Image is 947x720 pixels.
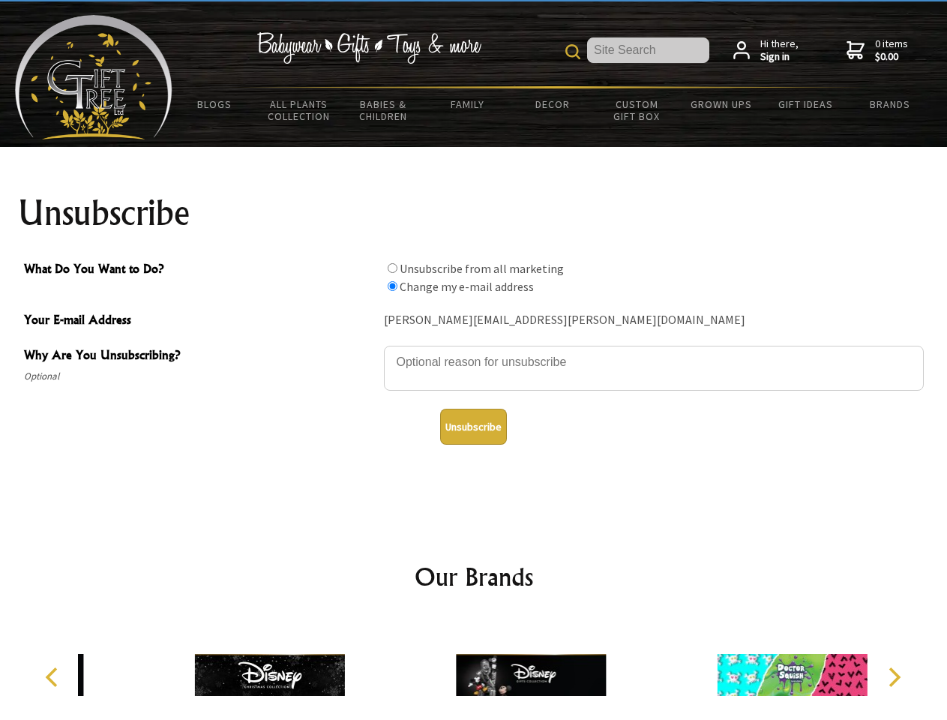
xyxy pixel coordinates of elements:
a: Custom Gift Box [595,88,679,132]
a: All Plants Collection [257,88,342,132]
img: product search [565,44,580,59]
label: Change my e-mail address [400,279,534,294]
strong: Sign in [760,50,799,64]
button: Next [877,661,910,694]
strong: $0.00 [875,50,908,64]
button: Unsubscribe [440,409,507,445]
span: Why Are You Unsubscribing? [24,346,376,367]
div: [PERSON_NAME][EMAIL_ADDRESS][PERSON_NAME][DOMAIN_NAME] [384,309,924,332]
a: Grown Ups [679,88,763,120]
h1: Unsubscribe [18,195,930,231]
input: What Do You Want to Do? [388,281,397,291]
a: Gift Ideas [763,88,848,120]
input: What Do You Want to Do? [388,263,397,273]
a: 0 items$0.00 [847,37,908,64]
input: Site Search [587,37,709,63]
textarea: Why Are You Unsubscribing? [384,346,924,391]
span: Optional [24,367,376,385]
a: Hi there,Sign in [733,37,799,64]
span: What Do You Want to Do? [24,259,376,281]
button: Previous [37,661,70,694]
label: Unsubscribe from all marketing [400,261,564,276]
img: Babywear - Gifts - Toys & more [256,32,481,64]
a: BLOGS [172,88,257,120]
img: Babyware - Gifts - Toys and more... [15,15,172,139]
a: Brands [848,88,933,120]
a: Family [426,88,511,120]
span: Your E-mail Address [24,310,376,332]
a: Babies & Children [341,88,426,132]
h2: Our Brands [30,559,918,595]
span: 0 items [875,37,908,64]
span: Hi there, [760,37,799,64]
a: Decor [510,88,595,120]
